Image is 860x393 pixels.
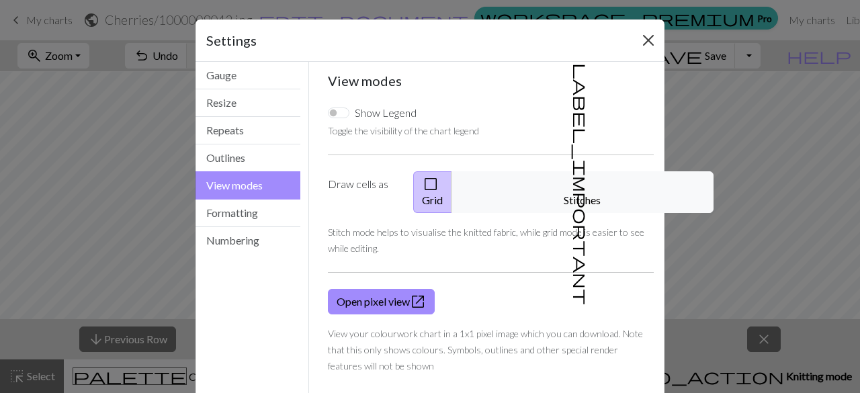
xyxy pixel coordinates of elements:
button: Repeats [196,117,300,144]
button: Resize [196,89,300,117]
button: Numbering [196,227,300,254]
small: View your colourwork chart in a 1x1 pixel image which you can download. Note that this only shows... [328,328,643,372]
small: Stitch mode helps to visualise the knitted fabric, while grid mode is easier to see while editing. [328,226,644,254]
label: Show Legend [355,105,417,121]
label: Draw cells as [320,171,405,213]
button: Grid [413,171,452,213]
button: View modes [196,171,300,200]
button: Gauge [196,62,300,89]
small: Toggle the visibility of the chart legend [328,125,479,136]
button: Outlines [196,144,300,172]
span: check_box_outline_blank [423,175,439,193]
h5: View modes [328,73,654,89]
span: label_important [572,63,591,305]
span: open_in_new [410,292,426,311]
a: Open pixel view [328,289,435,314]
button: Formatting [196,200,300,227]
button: Close [638,30,659,51]
button: Stitches [451,171,714,213]
h5: Settings [206,30,257,50]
